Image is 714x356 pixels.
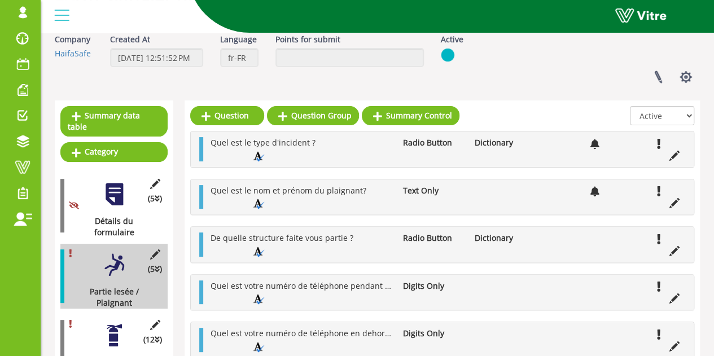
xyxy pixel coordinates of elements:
[190,106,264,125] a: Question
[275,34,340,45] label: Points for submit
[55,34,90,45] label: Company
[143,334,162,345] span: (12 )
[211,185,366,196] span: Quel est le nom et prénom du plaignant?
[211,137,316,148] span: Quel est le type d'incident ?
[211,232,353,243] span: De quelle structure faite vous partie ?
[60,106,168,137] a: Summary data table
[60,216,159,238] div: Détails du formulaire
[469,137,541,148] li: Dictionary
[148,193,162,204] span: (5 )
[60,286,159,309] div: Partie lesée / Plaignant
[148,263,162,275] span: (5 )
[220,34,257,45] label: Language
[397,137,469,148] li: Radio Button
[441,48,454,62] img: yes
[397,185,469,196] li: Text Only
[397,328,469,339] li: Digits Only
[110,34,150,45] label: Created At
[397,280,469,292] li: Digits Only
[362,106,459,125] a: Summary Control
[60,142,168,161] a: Category
[211,328,482,339] span: Quel est votre numéro de téléphone en dehors des horaires de travail ?
[397,232,469,244] li: Radio Button
[469,232,541,244] li: Dictionary
[441,34,463,45] label: Active
[267,106,359,125] a: Question Group
[55,48,91,59] a: HaifaSafe
[211,280,473,291] span: Quel est votre numéro de téléphone pendant les horaires de travail ?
